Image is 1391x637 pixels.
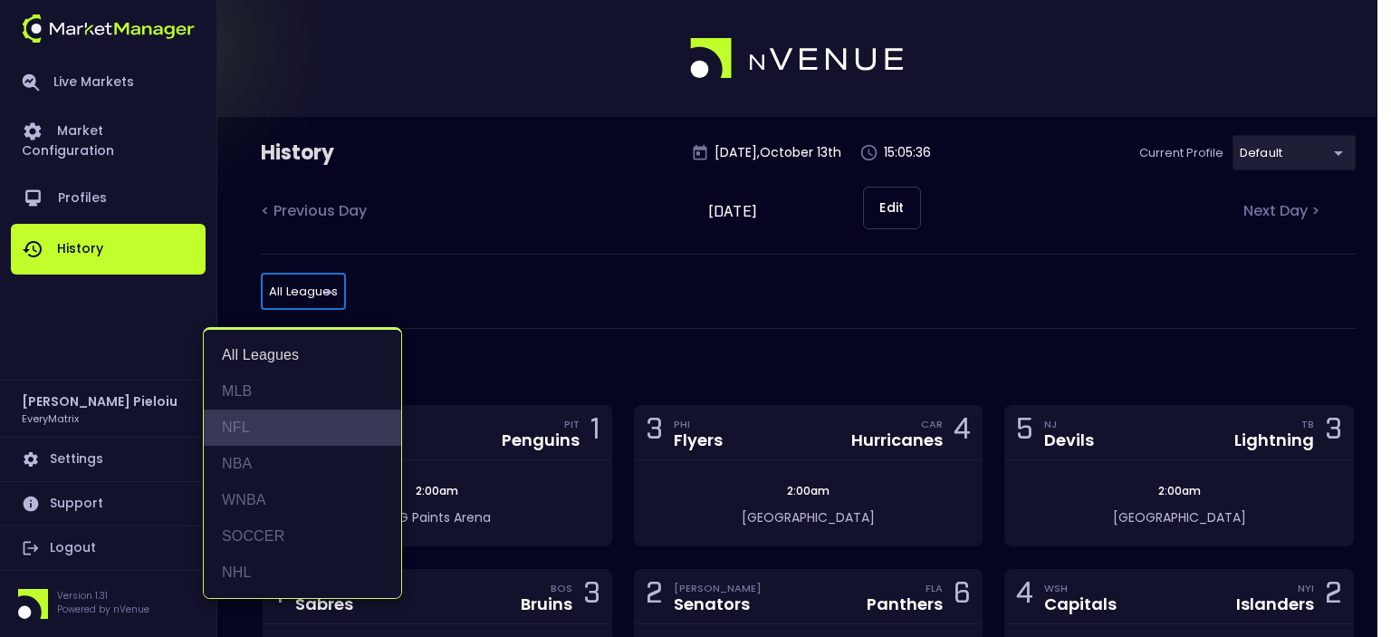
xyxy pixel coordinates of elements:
li: NFL [204,410,401,446]
li: MLB [204,373,401,410]
li: SOCCER [204,518,401,555]
li: NBA [204,446,401,482]
li: All Leagues [204,337,401,373]
li: WNBA [204,482,401,518]
li: NHL [204,555,401,591]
